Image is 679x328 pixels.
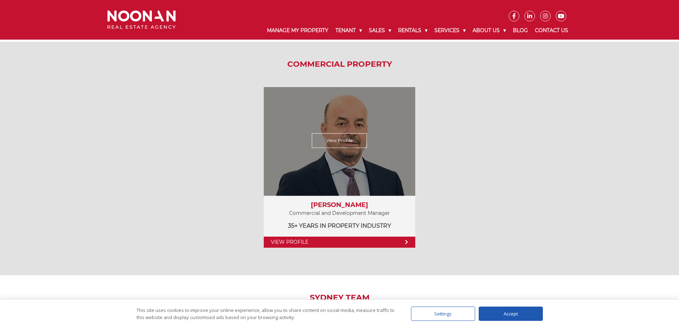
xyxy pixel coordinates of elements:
[312,133,367,148] a: View Profile
[102,293,577,302] h2: Sydney Team
[395,21,431,40] a: Rentals
[332,21,365,40] a: Tenant
[509,21,531,40] a: Blog
[102,60,577,69] h2: Commercial Property
[264,237,415,248] a: View Profile
[107,10,176,29] img: Noonan Real Estate Agency
[137,307,397,321] div: This site uses cookies to improve your online experience, allow you to share content on social me...
[365,21,395,40] a: Sales
[479,307,543,321] div: Accept
[431,21,469,40] a: Services
[271,201,408,209] h3: [PERSON_NAME]
[411,307,475,321] div: Settings
[531,21,572,40] a: Contact Us
[271,209,408,218] p: Commercial and Development Manager
[271,221,408,230] p: 35+ years in Property Industry
[469,21,509,40] a: About Us
[263,21,332,40] a: Manage My Property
